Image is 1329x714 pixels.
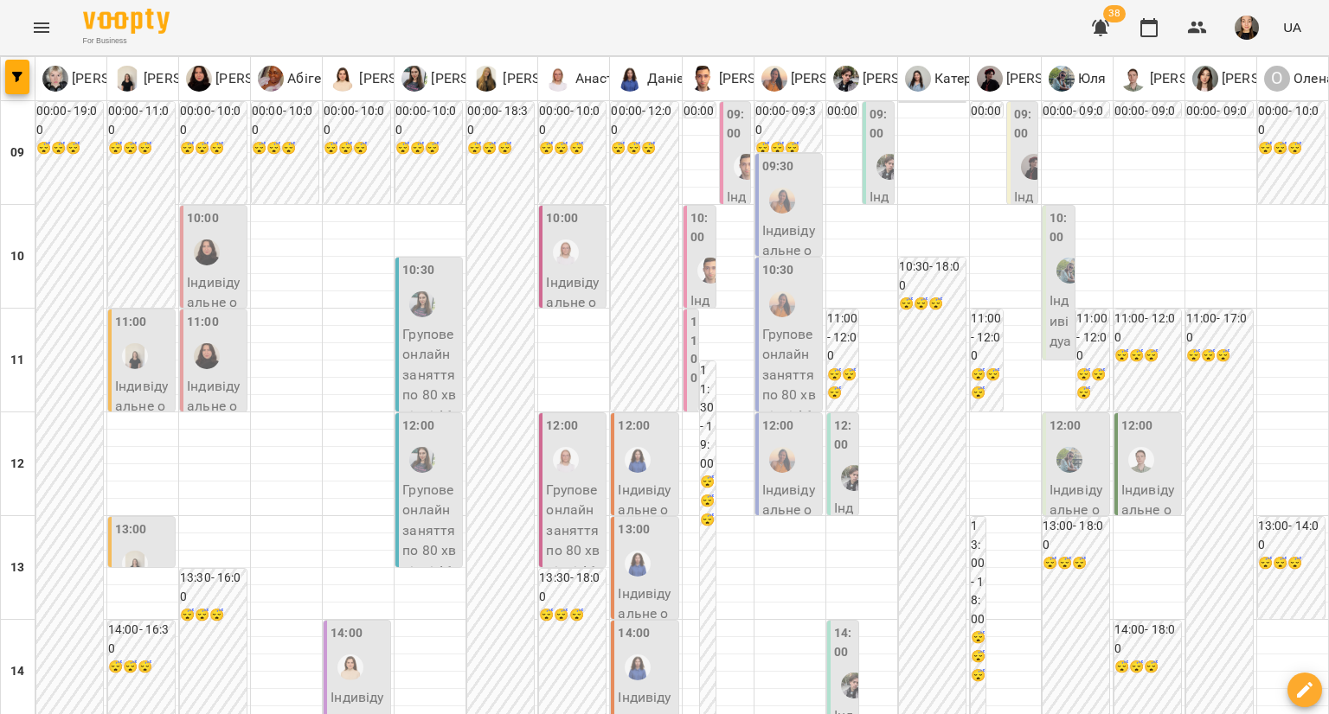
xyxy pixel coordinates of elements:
label: 10:00 [1050,209,1072,246]
button: UA [1276,11,1308,43]
img: О [330,66,356,92]
p: [PERSON_NAME] [356,68,464,89]
img: Voopty Logo [83,9,170,34]
h6: 10:30 - 18:00 [899,258,966,295]
span: 38 [1103,5,1126,22]
h6: 😴😴😴 [1186,347,1253,366]
label: 09:30 [762,157,794,176]
img: О [186,66,212,92]
img: Микита [841,465,867,491]
h6: 😴😴😴 [971,366,1003,403]
a: М [PERSON_NAME] [690,66,824,92]
label: 12:00 [1121,417,1153,436]
p: [PERSON_NAME] [499,68,607,89]
a: А Абігейл [258,66,337,92]
label: 13:00 [115,520,147,539]
img: М [690,66,716,92]
img: Оксана [337,654,363,680]
h6: 13:30 - 18:00 [539,569,606,606]
h6: 14:00 - 18:00 [1114,621,1181,658]
a: Ю Юля [1049,66,1107,92]
img: К [761,66,787,92]
div: Марина [473,66,607,92]
div: Даніела [625,447,651,473]
h6: 00:00 - 11:00 [108,102,175,139]
h6: 😴😴😴 [324,139,390,158]
h6: 13:30 - 16:00 [180,569,247,606]
p: Анастасія [571,68,639,89]
img: Ю [1049,66,1075,92]
label: 12:00 [834,417,855,454]
div: Оксана [330,66,464,92]
div: Аліса [977,66,1111,92]
h6: 13:00 - 18:00 [1043,517,1109,554]
p: [PERSON_NAME] [427,68,536,89]
div: Юлія [409,291,435,317]
p: Індивідуальне онлайн заняття 50 хв рівні А1-В1 - Дар'я [PERSON_NAME] [1121,480,1178,663]
div: Юлія [409,447,435,473]
img: К [1192,66,1218,92]
h6: 00:00 - 10:00 [252,102,318,139]
div: Анастасія [545,66,639,92]
label: 10:00 [546,209,578,228]
label: 14:00 [834,624,855,661]
img: Даніела [625,654,651,680]
img: А [545,66,571,92]
h6: 13 [10,558,24,577]
p: [PERSON_NAME] [859,68,967,89]
img: Жюлі [122,551,148,577]
a: О [PERSON_NAME] [330,66,464,92]
div: Андрій [1120,66,1255,92]
span: For Business [83,35,170,47]
div: Анастасія [553,239,579,265]
h6: 11:00 - 12:00 [827,309,858,366]
p: Індивідуальне онлайн заняття 50 хв (підготовка до іспиту ) рівні В2+ - [PERSON_NAME] [762,480,819,704]
a: К Катерина [905,66,996,92]
label: 09:00 [1014,105,1034,143]
img: Жюлі [122,343,148,369]
h6: 13:00 - 18:00 [971,517,986,628]
label: 13:00 [618,520,650,539]
div: Аліса [1021,154,1047,180]
label: 11:00 [115,313,147,332]
p: [PERSON_NAME] [1003,68,1111,89]
img: Анастасія [553,447,579,473]
img: М [473,66,499,92]
h6: 11:00 - 12:00 [1076,309,1109,366]
img: Олександра [194,343,220,369]
a: К [PERSON_NAME] [1192,66,1326,92]
p: [PERSON_NAME] [1218,68,1326,89]
div: Олександра [186,66,320,92]
div: Каріна [761,66,896,92]
img: Каріна [769,291,795,317]
h6: 😴😴😴 [395,139,462,158]
div: Єлизавета [42,66,177,92]
h6: 00:00 - 10:00 [539,102,606,139]
p: [PERSON_NAME] [212,68,320,89]
img: Даніела [625,551,651,577]
div: Олександра [194,239,220,265]
label: 11:00 [690,313,701,387]
h6: 09 [10,143,24,163]
a: Ж [PERSON_NAME] [114,66,248,92]
div: Жюлі [114,66,248,92]
p: [PERSON_NAME] [716,68,824,89]
img: Юля [1056,447,1082,473]
a: А [PERSON_NAME] [1120,66,1255,92]
img: Д [617,66,643,92]
label: 10:30 [762,261,794,280]
p: Катерина [931,68,996,89]
a: М [PERSON_NAME] [473,66,607,92]
div: Михайло [690,66,824,92]
p: Групове онлайн заняття по 80 хв рівні А1-В1 - Група 81 A1 [546,480,602,622]
h6: 😴😴😴 [180,139,247,158]
a: А [PERSON_NAME] [977,66,1111,92]
h6: 00:00 - 09:00 [1114,102,1181,139]
h6: 😴😴😴 [611,139,677,158]
h6: 11 [10,351,24,370]
h6: 00:00 - 09:30 [755,102,822,139]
